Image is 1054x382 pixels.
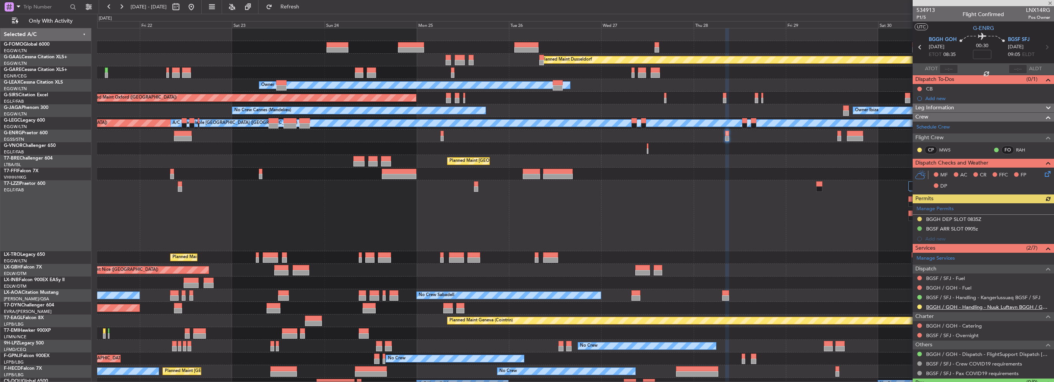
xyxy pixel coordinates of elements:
[4,86,27,92] a: EGGW/LTN
[999,171,1008,179] span: FFC
[4,290,22,295] span: LX-AOA
[916,255,955,262] a: Manage Services
[8,15,83,27] button: Only With Activity
[694,21,786,28] div: Thu 28
[940,171,948,179] span: MF
[915,244,935,253] span: Services
[1022,51,1034,59] span: ELDT
[4,366,42,371] a: F-HECDFalcon 7X
[4,366,21,371] span: F-HECD
[4,181,45,186] a: T7-LZZIPraetor 600
[4,265,21,270] span: LX-GBH
[926,285,971,291] a: BGGH / GOH - Fuel
[926,370,1019,377] a: BGSF / SFJ - Pax COVID19 requirements
[1026,6,1050,14] span: LNX14RG
[915,159,988,168] span: Dispatch Checks and Weather
[929,51,941,59] span: ETOT
[4,328,19,333] span: T7-EMI
[1008,36,1030,44] span: BGSF SFJ
[4,143,23,148] span: G-VNOR
[4,118,45,123] a: G-LEGCLegacy 600
[4,55,67,59] a: G-GAALCessna Citation XLS+
[4,156,53,161] a: T7-BREChallenger 604
[926,351,1050,357] a: BGGH / GOH - Dispatch - FlightSupport Dispatch [GEOGRAPHIC_DATA]
[1008,51,1020,59] span: 09:05
[140,21,232,28] div: Fri 22
[4,309,51,314] a: EVRA/[PERSON_NAME]
[4,131,48,135] a: G-ENRGPraetor 600
[960,171,967,179] span: AC
[419,290,454,301] div: No Crew Sabadell
[4,137,24,142] a: EGSS/STN
[980,171,986,179] span: CR
[23,1,68,13] input: Trip Number
[1029,65,1042,73] span: ALDT
[542,54,592,66] div: Planned Maint Dusseldorf
[4,55,22,59] span: G-GAAL
[417,21,509,28] div: Mon 25
[4,252,45,257] a: LX-TROLegacy 650
[4,278,19,282] span: LX-INB
[1026,75,1037,83] span: (0/1)
[4,118,20,123] span: G-LEGC
[234,105,291,116] div: No Crew Cannes (Mandelieu)
[926,294,1040,301] a: BGSF / SFJ - Handling - Kangerlussuaq BGSF / SFJ
[926,86,933,92] div: CB
[4,372,24,378] a: LFPB/LBG
[4,169,38,173] a: T7-FFIFalcon 7X
[4,341,44,346] a: 9H-LPZLegacy 500
[855,105,878,116] div: Owner Ibiza
[4,347,26,352] a: LFMD/CEQ
[509,21,601,28] div: Tue 26
[388,353,406,364] div: No Crew
[926,361,1022,367] a: BGSF / SFJ - Crew COVID19 requirements
[262,1,308,13] button: Refresh
[80,92,177,104] div: Unplanned Maint Oxford ([GEOGRAPHIC_DATA])
[963,10,1004,18] div: Flight Confirmed
[4,48,27,54] a: EGGW/LTN
[926,332,979,339] a: BGSF / SFJ - Overnight
[4,354,50,358] a: F-GPNJFalcon 900EX
[939,147,956,153] a: MWS
[976,42,988,50] span: 00:30
[4,290,59,295] a: LX-AOACitation Mustang
[915,75,954,84] span: Dispatch To-Dos
[4,175,27,180] a: VHHH/HKG
[1026,244,1037,252] span: (2/7)
[20,18,81,24] span: Only With Activity
[4,61,27,66] a: EGGW/LTN
[4,105,48,110] a: G-JAGAPhenom 300
[4,283,27,289] a: EDLW/DTM
[4,169,17,173] span: T7-FFI
[4,265,42,270] a: LX-GBHFalcon 7X
[916,14,935,21] span: P1/5
[926,304,1050,310] a: BGGH / GOH - Handling - Nuuk Luftavn BGGH / GOH
[449,155,570,167] div: Planned Maint [GEOGRAPHIC_DATA] ([GEOGRAPHIC_DATA])
[4,278,65,282] a: LX-INBFalcon 900EX EASy II
[4,321,24,327] a: LFPB/LBG
[172,252,293,263] div: Planned Maint [GEOGRAPHIC_DATA] ([GEOGRAPHIC_DATA])
[4,80,63,85] a: G-LEAXCessna Citation XLS
[4,131,22,135] span: G-ENRG
[940,183,947,190] span: DP
[4,162,21,168] a: LTBA/ISL
[4,341,19,346] span: 9H-LPZ
[4,354,20,358] span: F-GPNJ
[4,68,22,72] span: G-GARE
[449,315,513,326] div: Planned Maint Geneva (Cointrin)
[916,123,950,131] a: Schedule Crew
[929,43,945,51] span: [DATE]
[915,265,936,273] span: Dispatch
[4,316,44,320] a: T7-EAGLFalcon 8X
[172,117,297,129] div: A/C Unavailable [GEOGRAPHIC_DATA] ([GEOGRAPHIC_DATA])
[99,15,112,22] div: [DATE]
[274,4,306,10] span: Refresh
[601,21,693,28] div: Wed 27
[4,111,27,117] a: EGGW/LTN
[4,252,20,257] span: LX-TRO
[1016,147,1033,153] a: RAH
[915,113,928,122] span: Crew
[4,258,27,264] a: EGGW/LTN
[261,79,274,91] div: Owner
[4,73,27,79] a: EGNR/CEG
